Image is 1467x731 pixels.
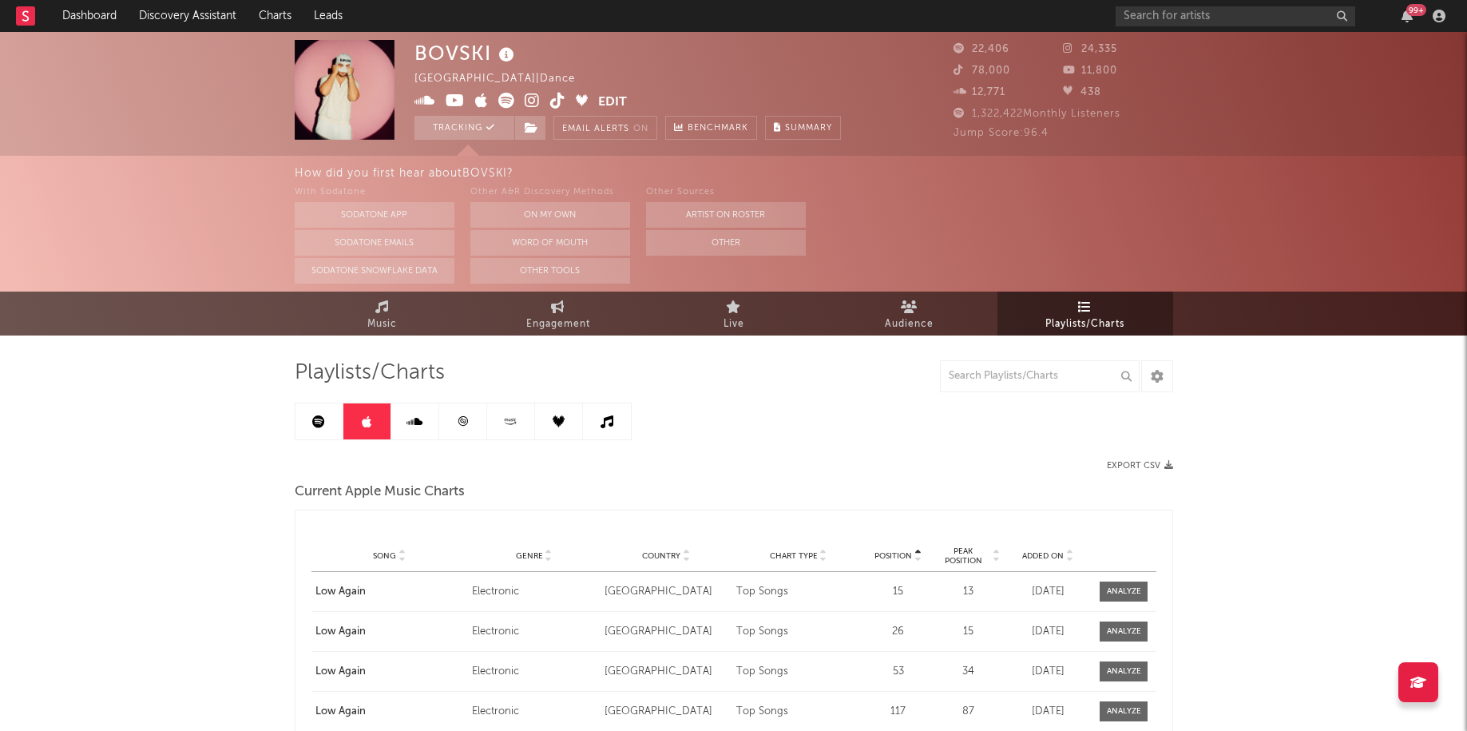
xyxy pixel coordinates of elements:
div: [GEOGRAPHIC_DATA] [605,584,728,600]
span: Added On [1022,551,1064,561]
div: [GEOGRAPHIC_DATA] [605,664,728,680]
div: 87 [936,704,1000,720]
div: [DATE] [1008,584,1088,600]
span: 78,000 [954,66,1010,76]
a: Benchmark [665,116,757,140]
span: Engagement [526,315,590,334]
span: 438 [1063,87,1101,97]
div: [DATE] [1008,704,1088,720]
div: Top Songs [736,664,860,680]
button: Word Of Mouth [470,230,630,256]
div: 117 [868,704,928,720]
a: Live [646,292,822,336]
span: Playlists/Charts [295,364,445,383]
em: On [633,125,648,133]
button: Export CSV [1107,461,1173,471]
div: 99 + [1406,4,1426,16]
button: Email AlertsOn [553,116,657,140]
button: On My Own [470,202,630,228]
button: Sodatone Snowflake Data [295,258,454,284]
button: Edit [598,93,627,113]
a: Low Again [315,664,465,680]
div: Electronic [472,624,596,640]
div: 53 [868,664,928,680]
span: 1,322,422 Monthly Listeners [954,109,1120,119]
div: [GEOGRAPHIC_DATA] [605,624,728,640]
span: Live [724,315,744,334]
div: Top Songs [736,584,860,600]
input: Search Playlists/Charts [940,360,1140,392]
span: Benchmark [688,119,748,138]
span: Country [642,551,680,561]
div: [DATE] [1008,664,1088,680]
button: Summary [765,116,841,140]
div: Top Songs [736,624,860,640]
button: Sodatone App [295,202,454,228]
a: Playlists/Charts [997,292,1173,336]
div: [DATE] [1008,624,1088,640]
div: With Sodatone [295,183,454,202]
span: Song [373,551,396,561]
span: 12,771 [954,87,1005,97]
div: [GEOGRAPHIC_DATA] [605,704,728,720]
button: Other [646,230,806,256]
a: Music [295,292,470,336]
a: Low Again [315,704,465,720]
div: 26 [868,624,928,640]
div: [GEOGRAPHIC_DATA] | Dance [414,70,612,89]
div: Electronic [472,704,596,720]
span: Playlists/Charts [1045,315,1124,334]
span: Summary [785,124,832,133]
div: 34 [936,664,1000,680]
a: Low Again [315,584,465,600]
button: 99+ [1402,10,1413,22]
span: Current Apple Music Charts [295,483,465,502]
div: 15 [936,624,1000,640]
a: Low Again [315,624,465,640]
span: 24,335 [1063,44,1117,54]
span: Peak Position [936,546,990,566]
button: Other Tools [470,258,630,284]
button: Artist on Roster [646,202,806,228]
div: BOVSKI [414,40,518,66]
div: Top Songs [736,704,860,720]
div: Electronic [472,584,596,600]
div: Other Sources [646,183,806,202]
button: Sodatone Emails [295,230,454,256]
a: Engagement [470,292,646,336]
span: Jump Score: 96.4 [954,128,1049,138]
span: Genre [516,551,543,561]
span: Music [367,315,397,334]
span: Position [874,551,912,561]
input: Search for artists [1116,6,1355,26]
div: Other A&R Discovery Methods [470,183,630,202]
span: 22,406 [954,44,1009,54]
div: 15 [868,584,928,600]
span: Chart Type [770,551,818,561]
div: 13 [936,584,1000,600]
button: Tracking [414,116,514,140]
span: Audience [885,315,934,334]
div: Electronic [472,664,596,680]
span: 11,800 [1063,66,1117,76]
a: Audience [822,292,997,336]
